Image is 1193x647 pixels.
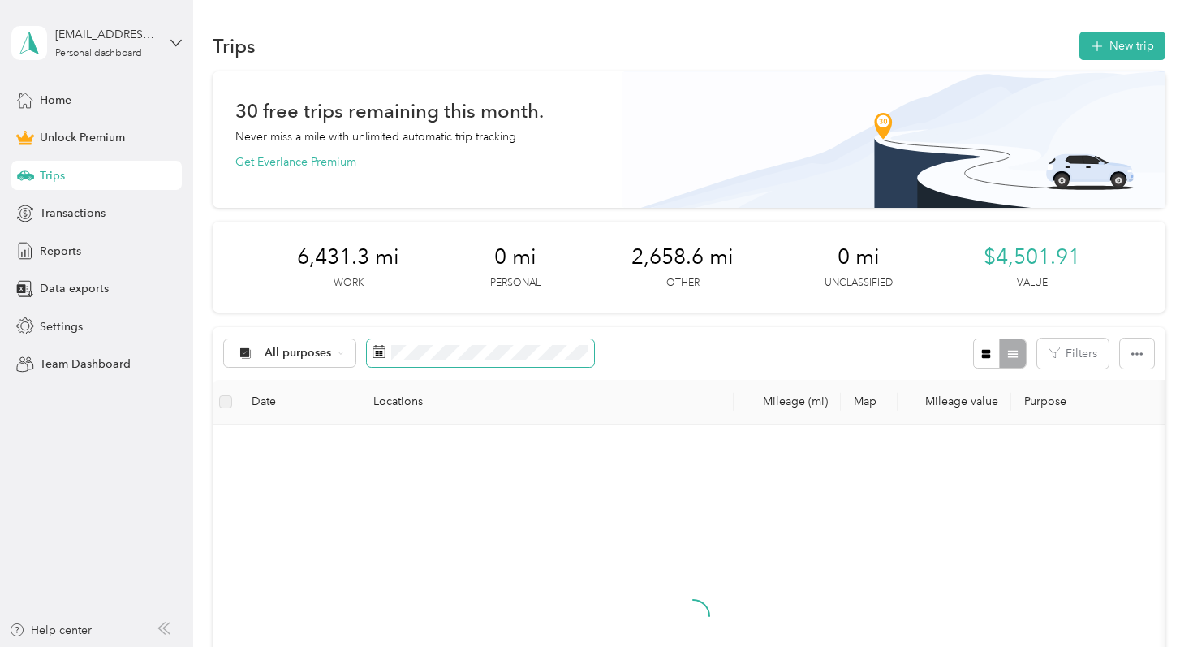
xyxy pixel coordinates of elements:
[40,167,65,184] span: Trips
[666,276,700,291] p: Other
[40,92,71,109] span: Home
[265,347,332,359] span: All purposes
[297,244,399,270] span: 6,431.3 mi
[898,380,1011,425] th: Mileage value
[1102,556,1193,647] iframe: Everlance-gr Chat Button Frame
[40,243,81,260] span: Reports
[239,380,360,425] th: Date
[235,128,516,145] p: Never miss a mile with unlimited automatic trip tracking
[841,380,898,425] th: Map
[360,380,734,425] th: Locations
[334,276,364,291] p: Work
[1017,276,1048,291] p: Value
[55,26,157,43] div: [EMAIL_ADDRESS][DOMAIN_NAME]
[494,244,536,270] span: 0 mi
[825,276,893,291] p: Unclassified
[984,244,1080,270] span: $4,501.91
[622,71,1165,208] img: Banner
[235,102,544,119] h1: 30 free trips remaining this month.
[40,318,83,335] span: Settings
[40,356,131,373] span: Team Dashboard
[1037,339,1109,369] button: Filters
[631,244,734,270] span: 2,658.6 mi
[235,153,356,170] button: Get Everlance Premium
[40,205,106,222] span: Transactions
[40,129,125,146] span: Unlock Premium
[1079,32,1165,60] button: New trip
[490,276,541,291] p: Personal
[213,37,256,54] h1: Trips
[55,49,142,58] div: Personal dashboard
[40,280,109,297] span: Data exports
[9,622,92,639] button: Help center
[734,380,841,425] th: Mileage (mi)
[838,244,880,270] span: 0 mi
